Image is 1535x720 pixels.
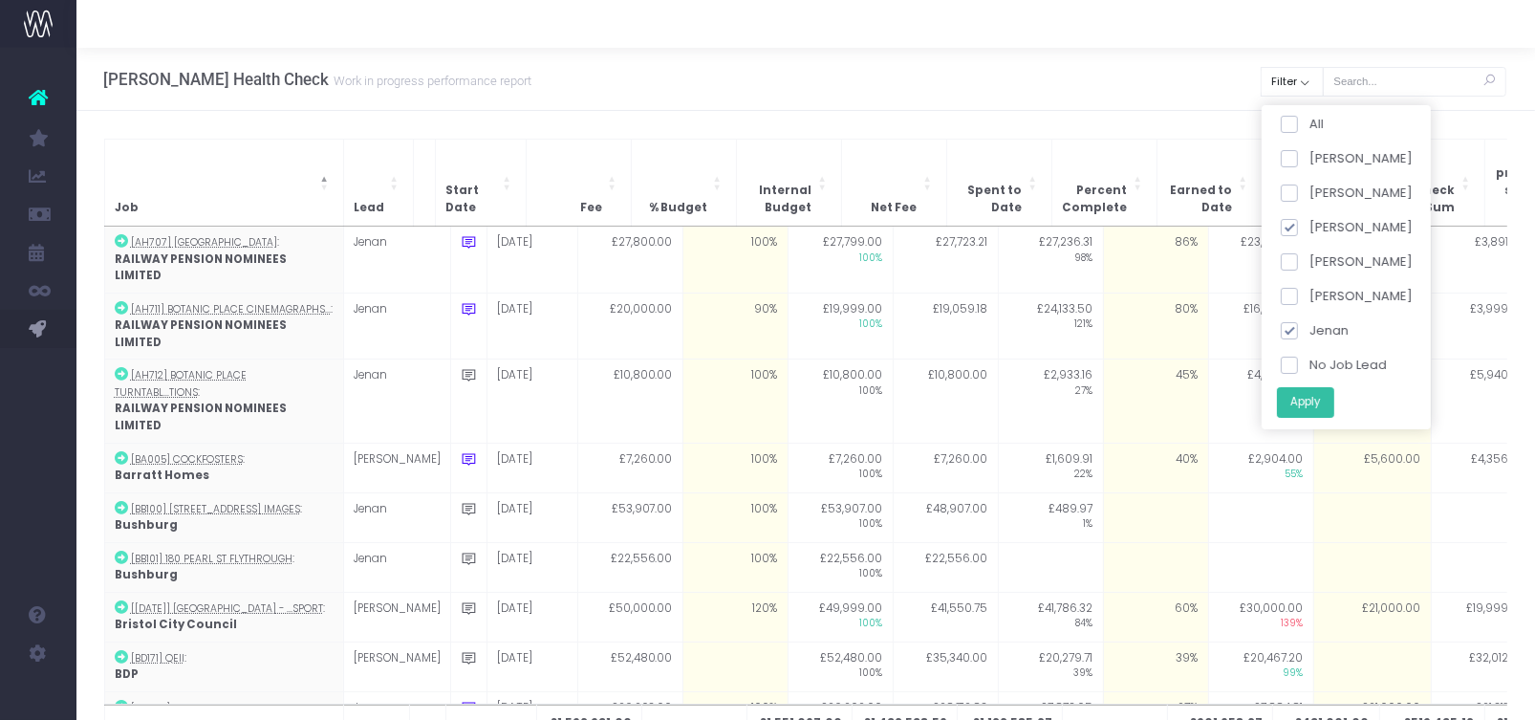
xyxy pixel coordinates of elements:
span: 100% [798,384,883,399]
td: £19,059.18 [893,293,998,360]
td: £35,340.00 [893,642,998,691]
span: 55% [1219,468,1304,482]
strong: BDP [115,666,139,682]
td: [PERSON_NAME] [343,642,450,691]
td: £489.97 [998,492,1103,542]
strong: RAILWAY PENSION NOMINEES LIMITED [115,317,287,350]
td: : [104,443,343,492]
span: 100% [798,251,883,266]
label: No Job Lead [1280,356,1386,375]
td: £22,556.00 [577,542,682,592]
td: £1,609.91 [998,443,1103,492]
span: 151% [1219,317,1304,332]
td: £41,550.75 [893,592,998,642]
td: 86% [1103,227,1208,293]
td: £53,907.00 [788,492,893,542]
td: 80% [1103,293,1208,360]
span: 100% [798,317,883,332]
span: Fee [580,200,602,217]
span: 139% [1219,617,1304,631]
span: 100% [798,617,883,631]
th: Spent to Date: Activate to sort: Activate to sort [946,139,1051,226]
span: 39% [1008,666,1093,681]
td: £20,467.20 [1208,642,1313,691]
strong: RAILWAY PENSION NOMINEES LIMITED [115,251,287,284]
td: £27,800.00 [577,227,682,293]
th: Net Fee: Activate to sort: Activate to sort [841,139,946,226]
td: £48,907.00 [893,492,998,542]
span: Net Fee [872,200,918,217]
strong: Barratt Homes [115,468,209,483]
h3: [PERSON_NAME] Health Check [103,70,531,89]
label: [PERSON_NAME] [1280,252,1412,272]
td: Jenan [343,227,450,293]
span: Percent Complete [1062,183,1128,216]
td: £10,800.00 [788,360,893,443]
td: Jenan [343,542,450,592]
td: £7,260.00 [893,443,998,492]
td: £19,999.00 [788,293,893,360]
td: : [104,542,343,592]
td: [DATE] [486,293,577,360]
td: 100% [682,227,788,293]
td: £24,133.50 [998,293,1103,360]
td: £23,908.00 [1208,227,1313,293]
input: Search... [1323,67,1506,97]
label: Jenan [1280,321,1348,340]
span: 98% [1008,251,1093,266]
td: 100% [682,360,788,443]
strong: Bushburg [115,517,178,533]
span: Lead [354,200,384,217]
abbr: [AH707] Botanic Place [131,235,277,250]
td: £10,800.00 [893,360,998,443]
abbr: [AH712] Botanic Place Turntable Animations [115,368,247,400]
td: [DATE] [486,642,577,691]
span: 100% [798,468,883,482]
td: £2,904.00 [1208,443,1313,492]
td: : [104,360,343,443]
td: £30,000.00 [1208,592,1313,642]
td: £5,600.00 [1313,443,1431,492]
label: All [1280,115,1323,134]
td: 45% [1103,360,1208,443]
small: Work in progress performance report [329,70,531,89]
label: [PERSON_NAME] [1280,287,1412,306]
td: 100% [682,542,788,592]
strong: RAILWAY PENSION NOMINEES LIMITED [115,401,287,433]
abbr: [BA005] Cockfosters [131,452,243,467]
span: 84% [1008,617,1093,631]
abbr: [CL200] Oyom Properties [131,701,262,715]
span: % Budget [649,200,707,217]
td: : [104,492,343,542]
th: Job: Activate to invert sorting: Activate to invert sorting [104,139,343,226]
th: Internal Budget: Activate to sort: Activate to sort [736,139,841,226]
td: 40% [1103,443,1208,492]
span: 100% [798,666,883,681]
th: Earned to Date: Activate to sort: Activate to sort [1157,139,1262,226]
th: % Budget: Activate to sort: Activate to sort [631,139,736,226]
td: £27,236.31 [998,227,1103,293]
td: : [104,293,343,360]
span: 27% [1008,384,1093,399]
td: [DATE] [486,360,577,443]
span: Spent to Date [957,183,1023,216]
td: Jenan [343,293,450,360]
td: £52,480.00 [788,642,893,691]
td: £52,480.00 [577,642,682,691]
td: £4,860.00 [1208,360,1313,443]
td: 100% [682,492,788,542]
span: 114% [1219,251,1304,266]
td: £22,556.00 [788,542,893,592]
td: £22,556.00 [893,542,998,592]
td: £49,999.00 [788,592,893,642]
span: Earned to Date [1167,183,1233,216]
abbr: [BB100] 180 Pearl St Images [131,502,300,516]
td: 39% [1103,642,1208,691]
td: 120% [682,592,788,642]
span: Job [115,200,139,217]
td: [PERSON_NAME] [343,592,450,642]
td: : [104,227,343,293]
td: £27,723.21 [893,227,998,293]
td: £10,800.00 [577,360,682,443]
abbr: [BB101] 180 Pearl St Flythrough [131,552,292,566]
